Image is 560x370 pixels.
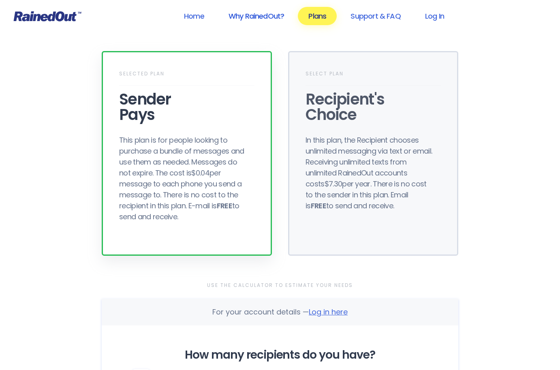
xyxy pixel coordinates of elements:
[311,201,326,211] b: FREE
[415,7,455,25] a: Log In
[218,7,295,25] a: Why RainedOut?
[217,201,232,211] b: FREE
[119,68,254,86] div: Selected Plan
[288,51,458,256] div: Select PlanRecipient'sChoiceIn this plan, the Recipient chooses unlimited messaging via text or e...
[306,92,441,122] div: Recipient's Choice
[306,68,441,86] div: Select Plan
[306,135,435,211] div: In this plan, the Recipient chooses unlimited messaging via text or email. Receiving unlimited te...
[212,307,348,317] div: For your account details —
[126,350,434,360] div: How many recipients do you have?
[102,280,458,291] div: Use the Calculator to Estimate Your Needs
[309,307,348,317] span: Log in here
[119,135,249,222] div: This plan is for people looking to purchase a bundle of messages and use them as needed. Messages...
[173,7,215,25] a: Home
[102,51,272,256] div: Selected PlanSenderPaysThis plan is for people looking to purchase a bundle of messages and use t...
[298,7,337,25] a: Plans
[119,92,254,122] div: Sender Pays
[340,7,411,25] a: Support & FAQ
